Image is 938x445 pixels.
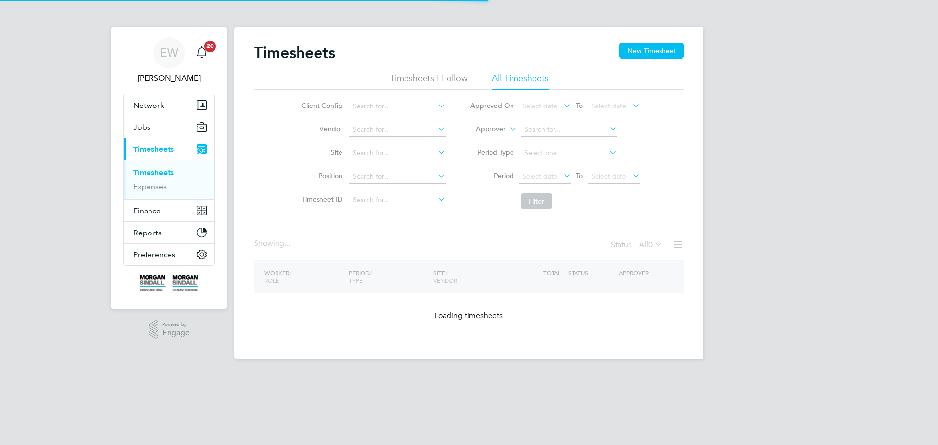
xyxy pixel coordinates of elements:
span: Jobs [133,123,150,132]
button: Timesheets [124,138,214,160]
span: Select date [591,172,626,181]
span: Network [133,101,164,110]
div: Status [611,238,664,252]
span: To [573,170,586,182]
button: Network [124,94,214,116]
li: All Timesheets [492,72,549,90]
label: Approved On [470,101,514,110]
span: 0 [648,240,653,250]
button: Preferences [124,244,214,265]
span: Engage [162,329,190,337]
span: Powered by [162,320,190,329]
button: Filter [521,193,552,209]
a: EW[PERSON_NAME] [123,37,215,84]
span: Select date [522,172,557,181]
button: New Timesheet [619,43,684,59]
span: To [573,99,586,112]
label: Period [470,171,514,180]
input: Search for... [349,100,446,113]
div: Timesheets [124,160,214,199]
input: Search for... [349,170,446,184]
a: Timesheets [133,168,174,177]
div: Showing [254,238,292,249]
button: Jobs [124,116,214,138]
label: Period Type [470,148,514,157]
h2: Timesheets [254,43,335,63]
span: Finance [133,206,161,215]
label: Vendor [298,125,342,133]
img: morgansindall-logo-retina.png [140,275,198,291]
button: Reports [124,222,214,243]
button: Finance [124,200,214,221]
span: Timesheets [133,145,174,154]
input: Search for... [349,147,446,160]
span: Select date [591,102,626,110]
label: Site [298,148,342,157]
label: Client Config [298,101,342,110]
label: Timesheet ID [298,195,342,204]
a: Expenses [133,182,167,191]
span: Reports [133,228,162,237]
input: Search for... [521,123,617,137]
input: Select one [521,147,617,160]
span: 20 [204,41,216,52]
nav: Main navigation [111,27,227,309]
span: EW [160,46,178,59]
label: Position [298,171,342,180]
input: Search for... [349,123,446,137]
a: 20 [192,37,212,68]
input: Search for... [349,193,446,207]
a: Go to home page [123,275,215,291]
span: Select date [522,102,557,110]
a: Powered byEngage [149,320,190,339]
span: ... [284,238,290,248]
span: Preferences [133,250,175,259]
li: Timesheets I Follow [390,72,468,90]
label: All [639,240,662,250]
span: Emma Wells [123,72,215,84]
label: Approver [462,125,506,134]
